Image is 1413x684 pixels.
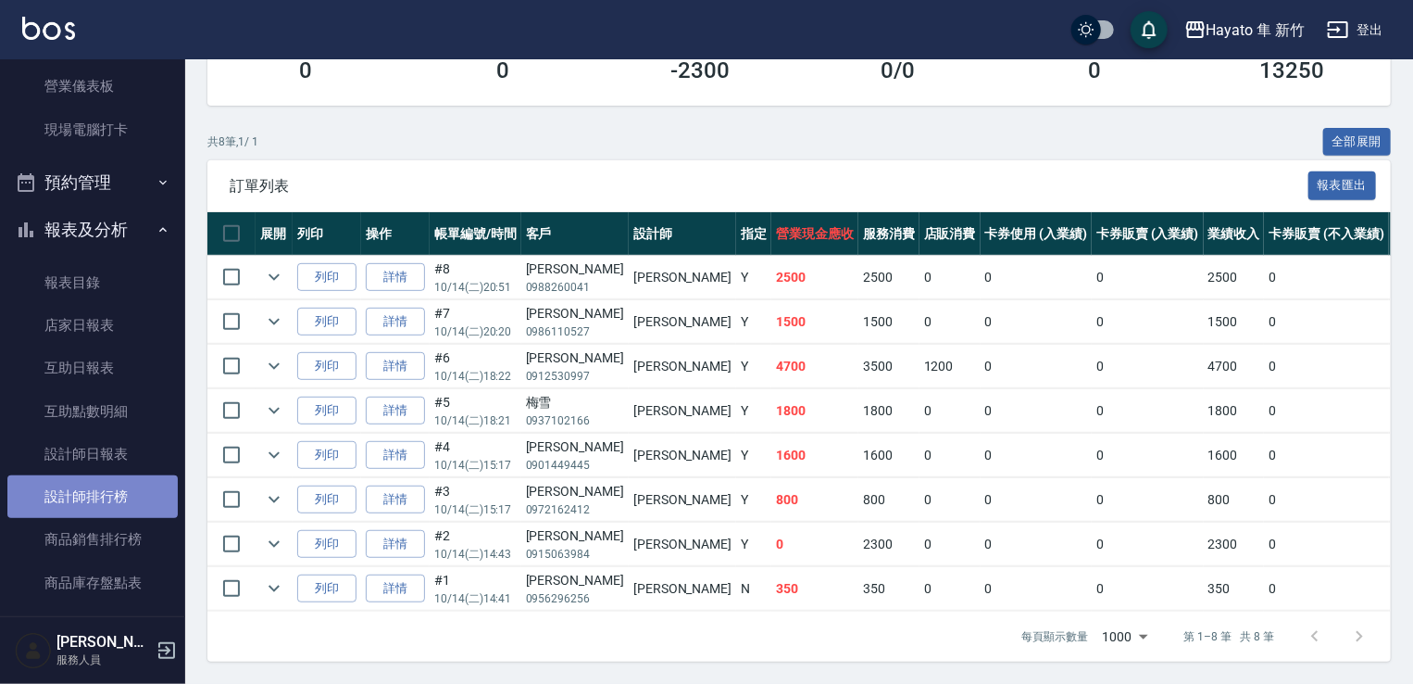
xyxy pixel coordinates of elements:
[981,523,1093,566] td: 0
[1264,523,1388,566] td: 0
[771,300,858,344] td: 1500
[366,530,425,559] a: 詳情
[1092,256,1204,299] td: 0
[1204,478,1265,522] td: 800
[1308,176,1377,194] a: 報表匯出
[1204,523,1265,566] td: 2300
[919,212,981,256] th: 店販消費
[430,478,521,522] td: #3
[1319,13,1391,47] button: 登出
[7,390,178,433] a: 互助點數明細
[858,567,919,611] td: 350
[981,567,1093,611] td: 0
[1204,345,1265,388] td: 4700
[7,158,178,207] button: 預約管理
[7,65,178,108] a: 營業儀表板
[736,434,771,477] td: Y
[1092,523,1204,566] td: 0
[366,575,425,603] a: 詳情
[919,300,981,344] td: 0
[881,57,915,83] h3: 0 /0
[526,437,624,457] div: [PERSON_NAME]
[56,652,151,668] p: 服務人員
[981,256,1093,299] td: 0
[1092,300,1204,344] td: 0
[858,478,919,522] td: 800
[526,393,624,412] div: 梅雪
[260,308,288,336] button: expand row
[1264,567,1388,611] td: 0
[230,177,1308,196] span: 訂單列表
[260,352,288,380] button: expand row
[981,300,1093,344] td: 0
[629,567,736,611] td: [PERSON_NAME]
[1131,11,1168,48] button: save
[434,368,517,385] p: 10/14 (二) 18:22
[526,323,624,340] p: 0986110527
[430,256,521,299] td: #8
[366,352,425,381] a: 詳情
[1092,567,1204,611] td: 0
[1308,171,1377,200] button: 報表匯出
[1204,434,1265,477] td: 1600
[1264,389,1388,433] td: 0
[526,546,624,563] p: 0915063984
[7,433,178,475] a: 設計師日報表
[434,412,517,429] p: 10/14 (二) 18:21
[771,523,858,566] td: 0
[7,475,178,518] a: 設計師排行榜
[260,530,288,558] button: expand row
[366,397,425,425] a: 詳情
[771,256,858,299] td: 2500
[629,389,736,433] td: [PERSON_NAME]
[629,478,736,522] td: [PERSON_NAME]
[1204,389,1265,433] td: 1800
[771,389,858,433] td: 1800
[1264,256,1388,299] td: 0
[260,486,288,513] button: expand row
[526,590,624,607] p: 0956296256
[736,212,771,256] th: 指定
[260,397,288,424] button: expand row
[297,263,356,292] button: 列印
[526,482,624,501] div: [PERSON_NAME]
[981,389,1093,433] td: 0
[22,17,75,40] img: Logo
[1092,212,1204,256] th: 卡券販賣 (入業績)
[297,575,356,603] button: 列印
[7,261,178,304] a: 報表目錄
[526,348,624,368] div: [PERSON_NAME]
[430,212,521,256] th: 帳單編號/時間
[15,632,52,669] img: Person
[7,206,178,254] button: 報表及分析
[430,345,521,388] td: #6
[858,434,919,477] td: 1600
[1264,434,1388,477] td: 0
[981,345,1093,388] td: 0
[1264,345,1388,388] td: 0
[919,434,981,477] td: 0
[919,567,981,611] td: 0
[981,478,1093,522] td: 0
[1323,128,1392,157] button: 全部展開
[300,57,313,83] h3: 0
[1092,478,1204,522] td: 0
[293,212,361,256] th: 列印
[1095,612,1155,662] div: 1000
[858,256,919,299] td: 2500
[1264,478,1388,522] td: 0
[1204,300,1265,344] td: 1500
[434,501,517,518] p: 10/14 (二) 15:17
[1207,19,1305,42] div: Hayato 隼 新竹
[736,478,771,522] td: Y
[297,486,356,514] button: 列印
[919,389,981,433] td: 0
[526,260,624,279] div: [PERSON_NAME]
[858,300,919,344] td: 1500
[430,567,521,611] td: #1
[858,523,919,566] td: 2300
[430,300,521,344] td: #7
[366,308,425,336] a: 詳情
[771,434,858,477] td: 1600
[671,57,731,83] h3: -2300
